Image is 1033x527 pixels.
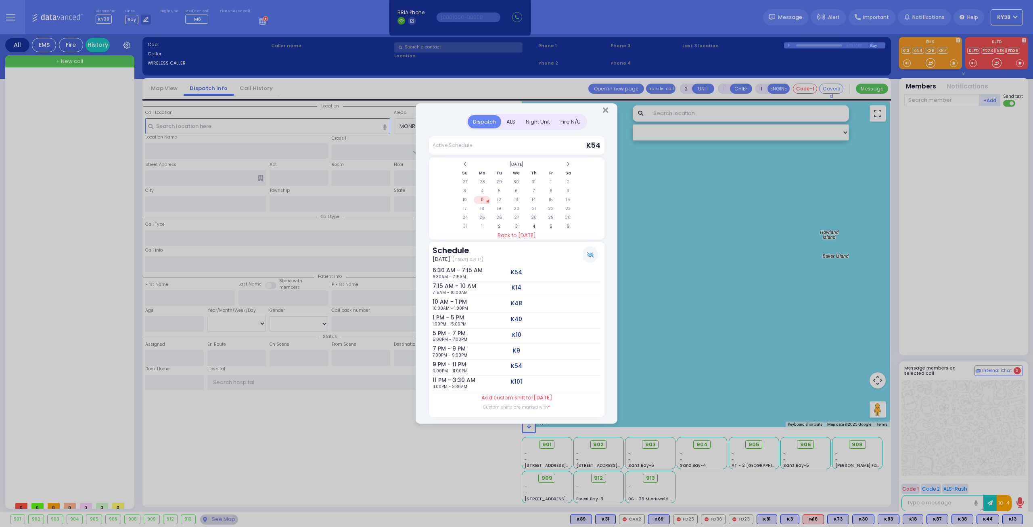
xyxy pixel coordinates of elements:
[508,196,525,204] td: 13
[433,246,483,255] h3: Schedule
[433,345,455,352] h6: 7 PM - 9 PM
[433,305,468,311] span: 10:00AM - 1:00PM
[543,169,559,177] th: Fr
[433,377,455,384] h6: 11 PM - 3:30 AM
[433,384,467,390] span: 11:00PM - 3:30AM
[525,178,542,186] td: 31
[508,178,525,186] td: 30
[533,394,552,401] span: [DATE]
[474,196,490,204] td: 11
[463,161,467,167] span: Previous Month
[491,214,508,222] td: 26
[543,223,559,231] td: 5
[474,178,490,186] td: 28
[433,352,467,358] span: 7:00PM - 9:00PM
[457,205,473,213] td: 17
[560,205,577,213] td: 23
[474,205,490,213] td: 18
[543,196,559,204] td: 15
[560,223,577,231] td: 6
[433,314,455,321] h6: 1 PM - 5 PM
[433,290,468,296] span: 7:15AM - 10:00AM
[452,255,483,263] span: (יז אב תשפה)
[433,330,455,337] h6: 5 PM - 7 PM
[511,300,522,307] h5: K48
[433,283,455,290] h6: 7:15 AM - 10 AM
[433,274,466,280] span: 6:30AM - 7:15AM
[508,223,525,231] td: 3
[474,160,559,168] th: Select Month
[433,368,468,374] span: 9:00PM - 11:00PM
[511,363,522,370] h5: K54
[457,223,473,231] td: 31
[560,187,577,195] td: 9
[560,196,577,204] td: 16
[457,187,473,195] td: 3
[521,115,555,128] div: Night Unit
[491,223,508,231] td: 2
[491,187,508,195] td: 5
[513,347,520,354] h5: K9
[457,178,473,186] td: 27
[511,378,522,385] h5: K101
[491,178,508,186] td: 29
[433,298,455,305] h6: 10 AM - 1 PM
[555,115,586,128] div: Fire N/U
[512,332,521,338] h5: K10
[508,205,525,213] td: 20
[481,394,552,402] label: Add custom shift for
[491,205,508,213] td: 19
[560,169,577,177] th: Sa
[512,284,521,291] h5: K14
[491,169,508,177] th: Tu
[603,106,608,114] button: Close
[491,196,508,204] td: 12
[566,161,570,167] span: Next Month
[525,214,542,222] td: 28
[508,214,525,222] td: 27
[433,361,455,368] h6: 9 PM - 11 PM
[560,214,577,222] td: 30
[433,336,467,342] span: 5:00PM - 7:00PM
[457,196,473,204] td: 10
[560,178,577,186] td: 2
[543,187,559,195] td: 8
[501,115,521,128] div: ALS
[433,321,466,327] span: 1:00PM - 5:00PM
[511,316,522,323] h5: K40
[508,187,525,195] td: 6
[474,214,490,222] td: 25
[543,214,559,222] td: 29
[474,169,490,177] th: Mo
[525,205,542,213] td: 21
[433,255,450,263] span: [DATE]
[474,223,490,231] td: 1
[457,169,473,177] th: Su
[433,267,455,274] h6: 6:30 AM - 7:15 AM
[474,187,490,195] td: 4
[543,205,559,213] td: 22
[433,142,472,149] div: Active Schedule
[525,223,542,231] td: 4
[483,404,550,410] label: Custom shifts are marked with
[586,141,600,150] span: K54
[511,269,522,276] h5: K54
[457,214,473,222] td: 24
[508,169,525,177] th: We
[543,178,559,186] td: 1
[525,196,542,204] td: 14
[429,231,604,239] a: Back to [DATE]
[525,187,542,195] td: 7
[468,115,501,128] div: Dispatch
[525,169,542,177] th: Th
